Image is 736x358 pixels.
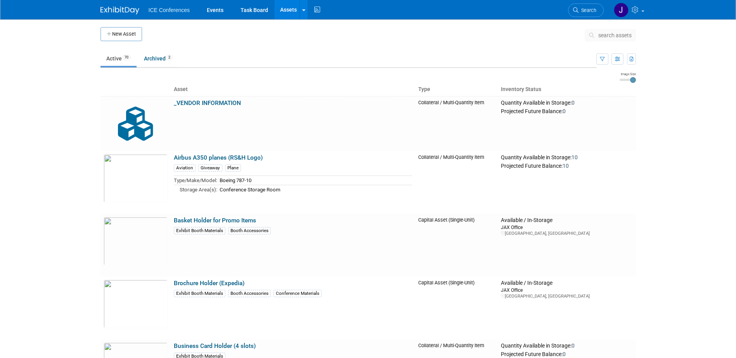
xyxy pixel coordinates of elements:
[274,290,322,297] div: Conference Materials
[571,343,575,349] span: 0
[180,187,217,193] span: Storage Area(s):
[571,100,575,106] span: 0
[228,290,271,297] div: Booth Accessories
[174,176,217,185] td: Type/Make/Model:
[174,154,263,161] a: Airbus A350 planes (RS&H Logo)
[415,151,498,214] td: Collateral / Multi-Quantity Item
[100,51,137,66] a: Active70
[166,55,173,60] span: 2
[174,290,225,297] div: Exhibit Booth Materials
[614,3,629,17] img: Jessica Villanueva
[585,29,636,41] button: search assets
[501,100,632,107] div: Quantity Available in Storage:
[501,343,632,349] div: Quantity Available in Storage:
[174,227,225,234] div: Exhibit Booth Materials
[225,164,241,172] div: Plane
[501,107,632,115] div: Projected Future Balance:
[563,108,566,114] span: 0
[100,27,142,41] button: New Asset
[578,7,596,13] span: Search
[174,164,196,172] div: Aviation
[501,293,632,299] div: [GEOGRAPHIC_DATA], [GEOGRAPHIC_DATA]
[217,176,412,185] td: Boeing 787-10
[415,277,498,339] td: Capital Asset (Single-Unit)
[501,280,632,287] div: Available / In-Storage
[104,100,168,148] img: Collateral-Icon-2.png
[100,7,139,14] img: ExhibitDay
[415,83,498,96] th: Type
[174,217,256,224] a: Basket Holder for Promo Items
[122,55,131,60] span: 70
[501,349,632,358] div: Projected Future Balance:
[571,154,578,160] span: 10
[501,231,632,236] div: [GEOGRAPHIC_DATA], [GEOGRAPHIC_DATA]
[598,32,632,38] span: search assets
[174,100,241,107] a: _VENDOR INFORMATION
[138,51,178,66] a: Archived2
[501,161,632,170] div: Projected Future Balance:
[501,154,632,161] div: Quantity Available in Storage:
[228,227,271,234] div: Booth Accessories
[171,83,415,96] th: Asset
[174,343,256,349] a: Business Card Holder (4 slots)
[501,287,632,293] div: JAX Office
[149,7,190,13] span: ICE Conferences
[198,164,222,172] div: Giveaway
[217,185,412,194] td: Conference Storage Room
[501,217,632,224] div: Available / In-Storage
[415,214,498,277] td: Capital Asset (Single-Unit)
[563,163,569,169] span: 10
[415,96,498,151] td: Collateral / Multi-Quantity Item
[174,280,244,287] a: Brochure Holder (Expedia)
[563,351,566,357] span: 0
[568,3,604,17] a: Search
[501,224,632,231] div: JAX Office
[620,72,636,76] div: Image Size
